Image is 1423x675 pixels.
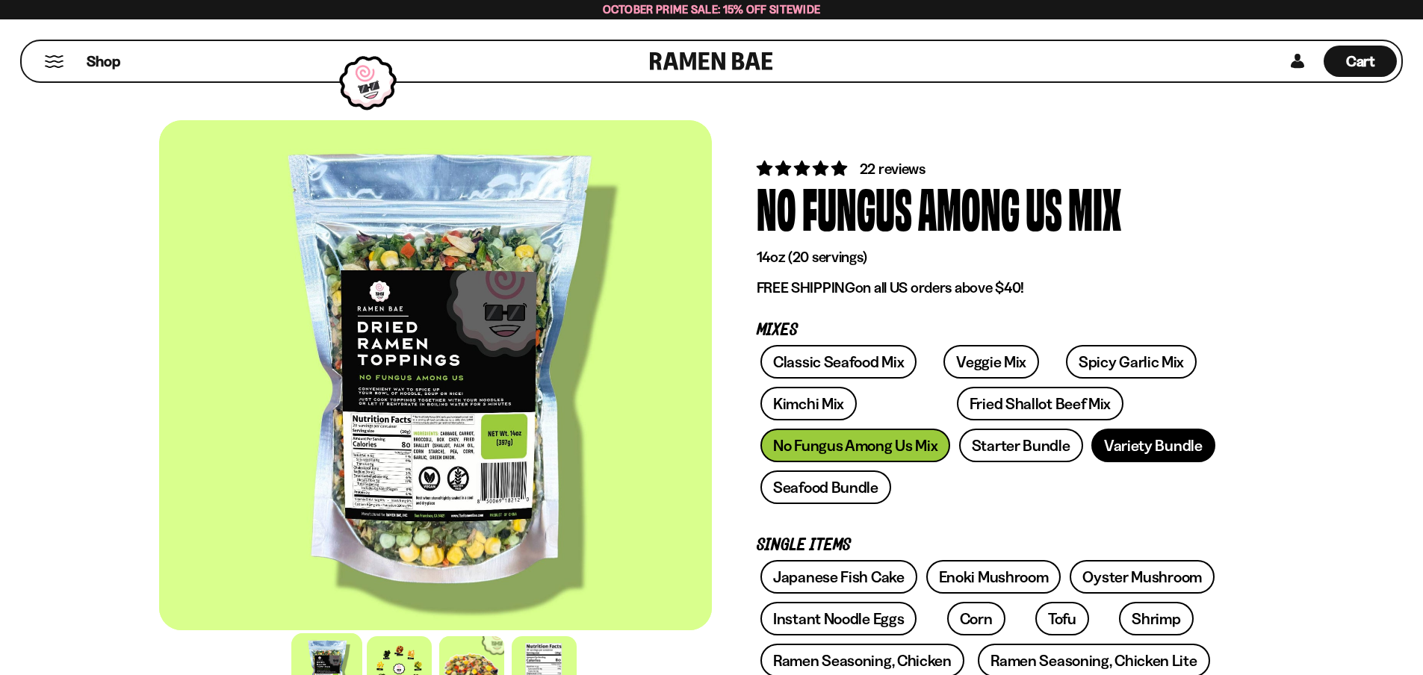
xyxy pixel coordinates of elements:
a: Corn [947,602,1005,635]
a: Veggie Mix [943,345,1039,379]
div: No [757,179,796,235]
span: 4.82 stars [757,159,850,178]
button: Mobile Menu Trigger [44,55,64,68]
a: Variety Bundle [1091,429,1215,462]
a: Enoki Mushroom [926,560,1061,594]
div: Mix [1068,179,1121,235]
a: Shop [87,46,120,77]
div: Among [918,179,1020,235]
a: Instant Noodle Eggs [760,602,917,635]
a: Fried Shallot Beef Mix [957,387,1123,420]
div: Cart [1324,41,1397,81]
a: Japanese Fish Cake [760,560,917,594]
div: Fungus [802,179,912,235]
p: Mixes [757,323,1220,337]
a: Tofu [1035,602,1089,635]
a: Seafood Bundle [760,470,891,504]
span: Shop [87,52,120,72]
span: October Prime Sale: 15% off Sitewide [603,2,821,16]
a: Classic Seafood Mix [760,345,917,379]
div: Us [1026,179,1062,235]
a: Spicy Garlic Mix [1066,345,1197,379]
a: Shrimp [1119,602,1193,635]
strong: FREE SHIPPING [757,279,855,296]
span: 22 reviews [860,160,926,178]
p: on all US orders above $40! [757,279,1220,297]
a: Oyster Mushroom [1070,560,1215,594]
span: Cart [1346,52,1375,70]
p: 14oz (20 servings) [757,248,1220,267]
a: Kimchi Mix [760,387,857,420]
a: Starter Bundle [959,429,1083,462]
p: Single Items [757,538,1220,553]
